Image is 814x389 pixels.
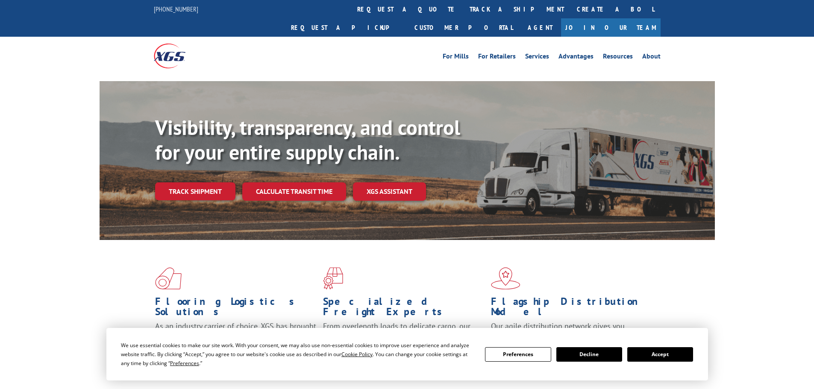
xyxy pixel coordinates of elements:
[154,5,198,13] a: [PHONE_NUMBER]
[558,53,594,62] a: Advantages
[106,328,708,380] div: Cookie Consent Prompt
[121,341,475,368] div: We use essential cookies to make our site work. With your consent, we may also use non-essential ...
[323,321,485,359] p: From overlength loads to delicate cargo, our experienced staff knows the best way to move your fr...
[561,18,661,37] a: Join Our Team
[642,53,661,62] a: About
[603,53,633,62] a: Resources
[491,321,648,341] span: Our agile distribution network gives you nationwide inventory management on demand.
[478,53,516,62] a: For Retailers
[519,18,561,37] a: Agent
[323,296,485,321] h1: Specialized Freight Experts
[353,182,426,201] a: XGS ASSISTANT
[485,347,551,362] button: Preferences
[556,347,622,362] button: Decline
[155,321,316,351] span: As an industry carrier of choice, XGS has brought innovation and dedication to flooring logistics...
[285,18,408,37] a: Request a pickup
[443,53,469,62] a: For Mills
[491,267,520,290] img: xgs-icon-flagship-distribution-model-red
[170,360,199,367] span: Preferences
[155,296,317,321] h1: Flooring Logistics Solutions
[323,267,343,290] img: xgs-icon-focused-on-flooring-red
[525,53,549,62] a: Services
[491,296,652,321] h1: Flagship Distribution Model
[155,267,182,290] img: xgs-icon-total-supply-chain-intelligence-red
[155,182,235,200] a: Track shipment
[341,351,373,358] span: Cookie Policy
[155,114,460,165] b: Visibility, transparency, and control for your entire supply chain.
[627,347,693,362] button: Accept
[408,18,519,37] a: Customer Portal
[242,182,346,201] a: Calculate transit time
